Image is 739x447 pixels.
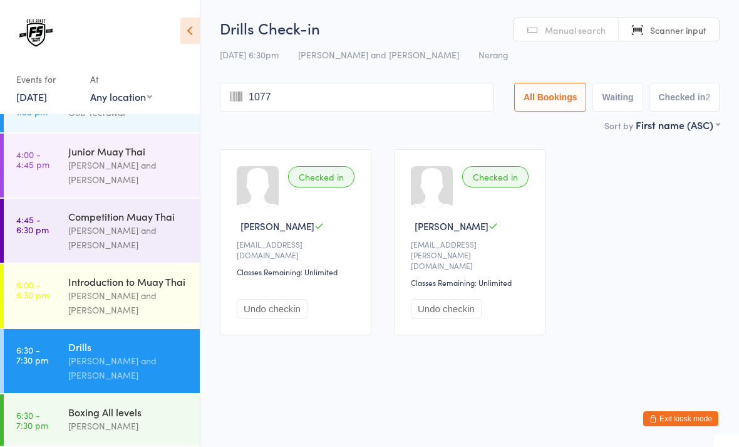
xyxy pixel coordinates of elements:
[16,280,49,300] time: 6:00 - 6:30 pm
[237,266,358,277] div: Classes Remaining: Unlimited
[13,9,59,56] img: The Fight Society
[16,345,48,365] time: 6:30 - 7:30 pm
[288,166,354,187] div: Checked in
[16,69,78,90] div: Events for
[68,419,189,433] div: [PERSON_NAME]
[68,405,189,419] div: Boxing All levels
[705,92,710,102] div: 2
[16,90,47,103] a: [DATE]
[90,90,152,103] div: Any location
[16,97,48,117] time: 12:00 - 1:00 pm
[68,288,189,317] div: [PERSON_NAME] and [PERSON_NAME]
[68,209,189,223] div: Competition Muay Thai
[478,48,509,61] span: Nerang
[4,199,200,263] a: 4:45 -6:30 pmCompetition Muay Thai[PERSON_NAME] and [PERSON_NAME]
[237,299,307,318] button: Undo checkin
[4,394,200,446] a: 6:30 -7:30 pmBoxing All levels[PERSON_NAME]
[604,119,633,132] label: Sort by
[16,410,48,430] time: 6:30 - 7:30 pm
[545,24,606,36] span: Manual search
[220,48,279,61] span: [DATE] 6:30pm
[592,83,643,112] button: Waiting
[68,340,189,354] div: Drills
[298,48,459,61] span: [PERSON_NAME] and [PERSON_NAME]
[16,214,49,234] time: 4:45 - 6:30 pm
[68,158,189,187] div: [PERSON_NAME] and [PERSON_NAME]
[650,24,706,36] span: Scanner input
[643,411,718,426] button: Exit kiosk mode
[411,299,482,318] button: Undo checkin
[68,223,189,252] div: [PERSON_NAME] and [PERSON_NAME]
[4,134,200,197] a: 4:00 -4:45 pmJunior Muay Thai[PERSON_NAME] and [PERSON_NAME]
[415,219,488,233] span: [PERSON_NAME]
[636,118,720,132] div: First name (ASC)
[514,83,587,112] button: All Bookings
[90,69,152,90] div: At
[4,329,200,393] a: 6:30 -7:30 pmDrills[PERSON_NAME] and [PERSON_NAME]
[462,166,529,187] div: Checked in
[649,83,720,112] button: Checked in2
[16,149,49,169] time: 4:00 - 4:45 pm
[68,275,189,288] div: Introduction to Muay Thai
[220,18,720,38] h2: Drills Check-in
[411,239,532,271] div: [EMAIL_ADDRESS][PERSON_NAME][DOMAIN_NAME]
[411,277,532,288] div: Classes Remaining: Unlimited
[220,83,494,112] input: Search
[237,239,358,260] div: [EMAIL_ADDRESS][DOMAIN_NAME]
[68,354,189,382] div: [PERSON_NAME] and [PERSON_NAME]
[240,219,314,233] span: [PERSON_NAME]
[68,144,189,158] div: Junior Muay Thai
[4,264,200,328] a: 6:00 -6:30 pmIntroduction to Muay Thai[PERSON_NAME] and [PERSON_NAME]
